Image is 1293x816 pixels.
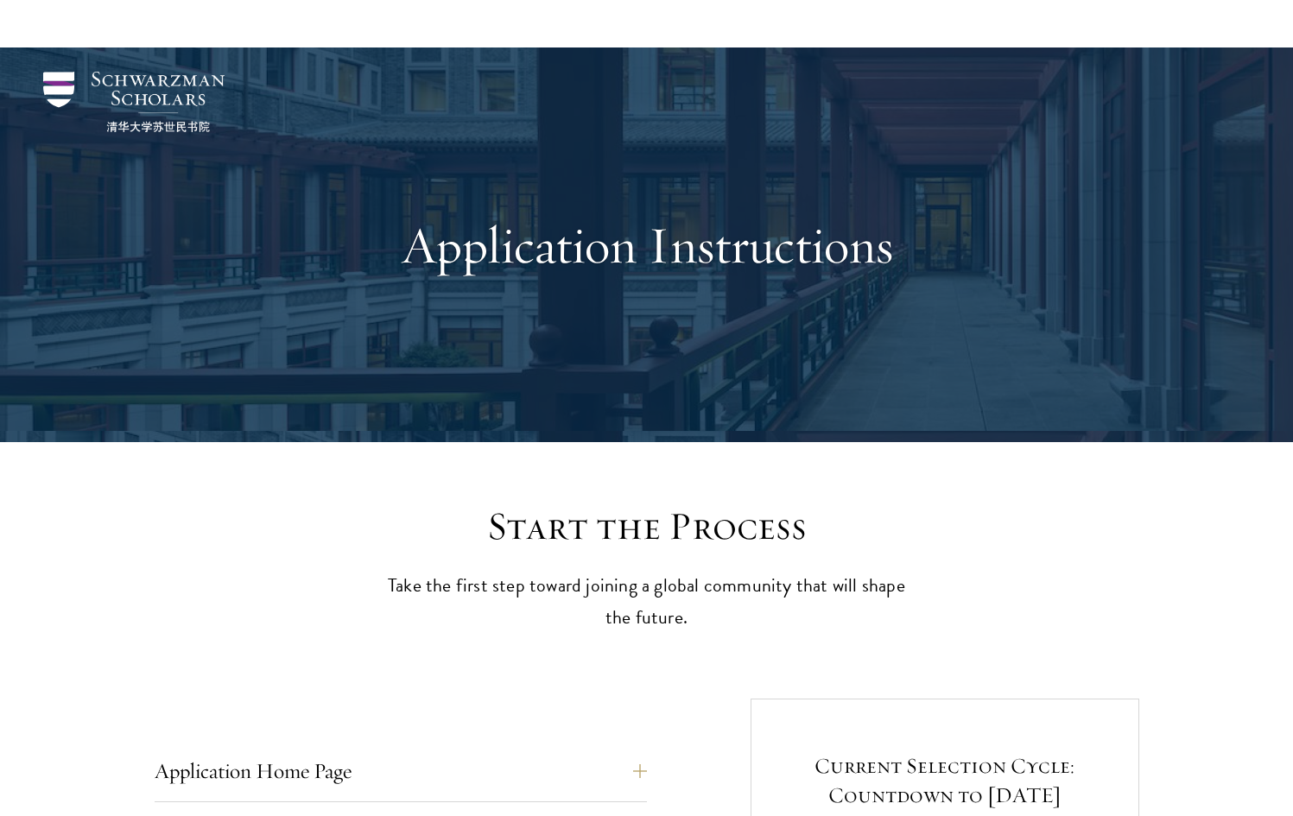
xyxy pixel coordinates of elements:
h2: Start the Process [379,503,915,551]
img: Schwarzman Scholars [43,72,225,132]
h1: Application Instructions [349,214,945,276]
button: Application Home Page [155,750,647,792]
p: Take the first step toward joining a global community that will shape the future. [379,570,915,634]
